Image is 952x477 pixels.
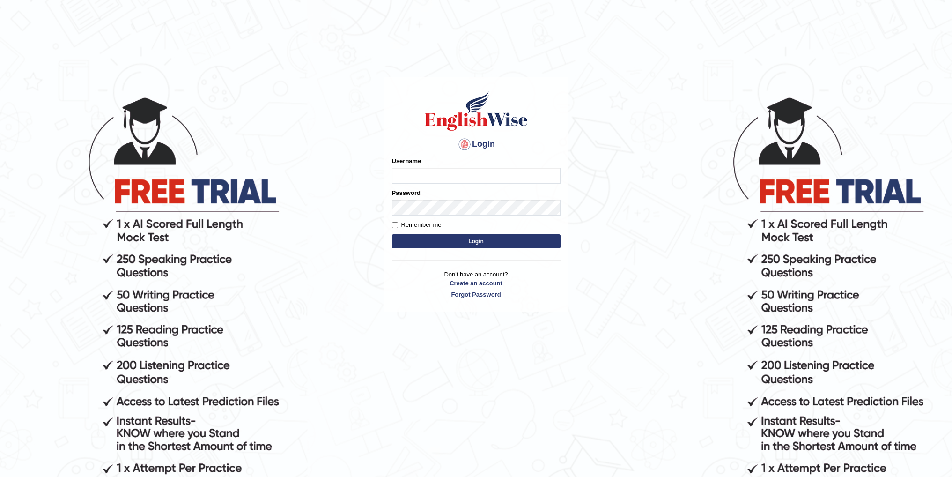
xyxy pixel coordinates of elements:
[392,137,561,152] h4: Login
[392,290,561,299] a: Forgot Password
[423,90,530,132] img: Logo of English Wise sign in for intelligent practice with AI
[392,270,561,299] p: Don't have an account?
[392,222,398,228] input: Remember me
[392,220,442,230] label: Remember me
[392,188,421,197] label: Password
[392,279,561,288] a: Create an account
[392,157,421,165] label: Username
[392,234,561,248] button: Login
